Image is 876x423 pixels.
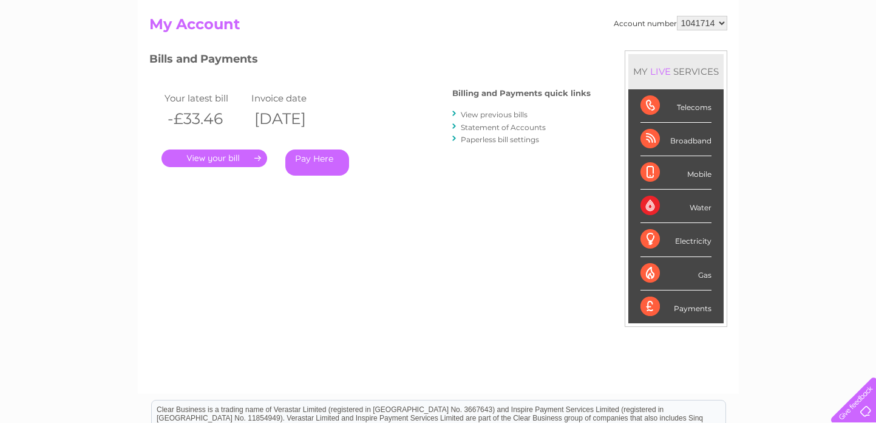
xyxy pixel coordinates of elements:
[461,110,528,119] a: View previous bills
[640,123,711,156] div: Broadband
[836,52,864,61] a: Log out
[640,190,711,223] div: Water
[161,106,249,131] th: -£33.46
[161,90,249,106] td: Your latest bill
[727,52,763,61] a: Telecoms
[461,123,546,132] a: Statement of Accounts
[152,7,725,59] div: Clear Business is a trading name of Verastar Limited (registered in [GEOGRAPHIC_DATA] No. 3667643...
[795,52,825,61] a: Contact
[285,150,349,176] a: Pay Here
[461,135,539,144] a: Paperless bill settings
[640,257,711,291] div: Gas
[149,16,727,39] h2: My Account
[770,52,788,61] a: Blog
[149,50,591,72] h3: Bills and Payments
[452,89,591,98] h4: Billing and Payments quick links
[640,156,711,190] div: Mobile
[31,32,93,69] img: logo.png
[640,89,711,123] div: Telecoms
[640,223,711,256] div: Electricity
[614,16,727,30] div: Account number
[647,6,731,21] a: 0333 014 3131
[248,106,336,131] th: [DATE]
[648,66,673,77] div: LIVE
[693,52,719,61] a: Energy
[662,52,685,61] a: Water
[628,54,724,89] div: MY SERVICES
[248,90,336,106] td: Invoice date
[640,291,711,323] div: Payments
[161,150,267,167] a: .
